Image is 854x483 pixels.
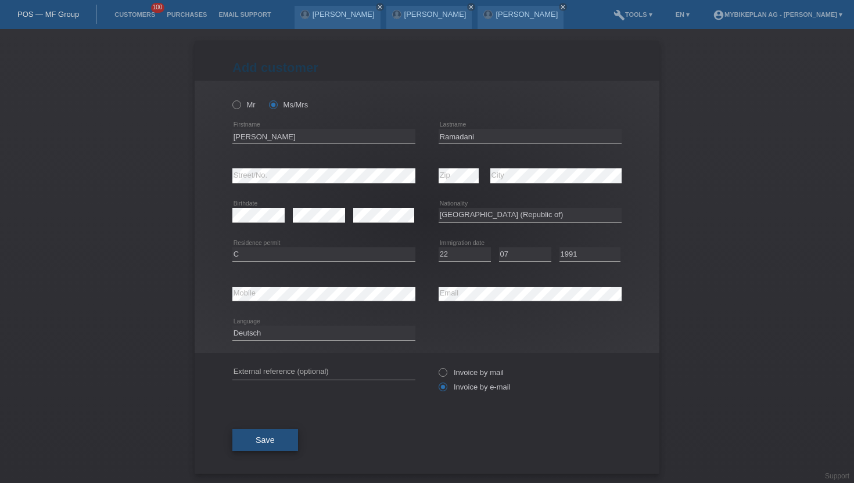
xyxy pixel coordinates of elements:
i: build [613,9,625,21]
a: POS — MF Group [17,10,79,19]
i: close [468,4,474,10]
a: close [467,3,475,11]
input: Ms/Mrs [269,100,277,108]
label: Invoice by mail [439,368,504,377]
a: EN ▾ [670,11,695,18]
label: Invoice by e-mail [439,383,511,391]
a: Purchases [161,11,213,18]
i: close [377,4,383,10]
a: Customers [109,11,161,18]
a: account_circleMybikeplan AG - [PERSON_NAME] ▾ [707,11,848,18]
label: Mr [232,100,256,109]
a: buildTools ▾ [608,11,658,18]
h1: Add customer [232,60,622,75]
i: account_circle [713,9,724,21]
input: Invoice by mail [439,368,446,383]
button: Save [232,429,298,451]
input: Invoice by e-mail [439,383,446,397]
a: close [559,3,567,11]
label: Ms/Mrs [269,100,308,109]
a: [PERSON_NAME] [496,10,558,19]
input: Mr [232,100,240,108]
a: Support [825,472,849,480]
a: Email Support [213,11,277,18]
span: 100 [151,3,165,13]
span: Save [256,435,275,445]
a: [PERSON_NAME] [404,10,467,19]
a: [PERSON_NAME] [313,10,375,19]
a: close [376,3,384,11]
i: close [560,4,566,10]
